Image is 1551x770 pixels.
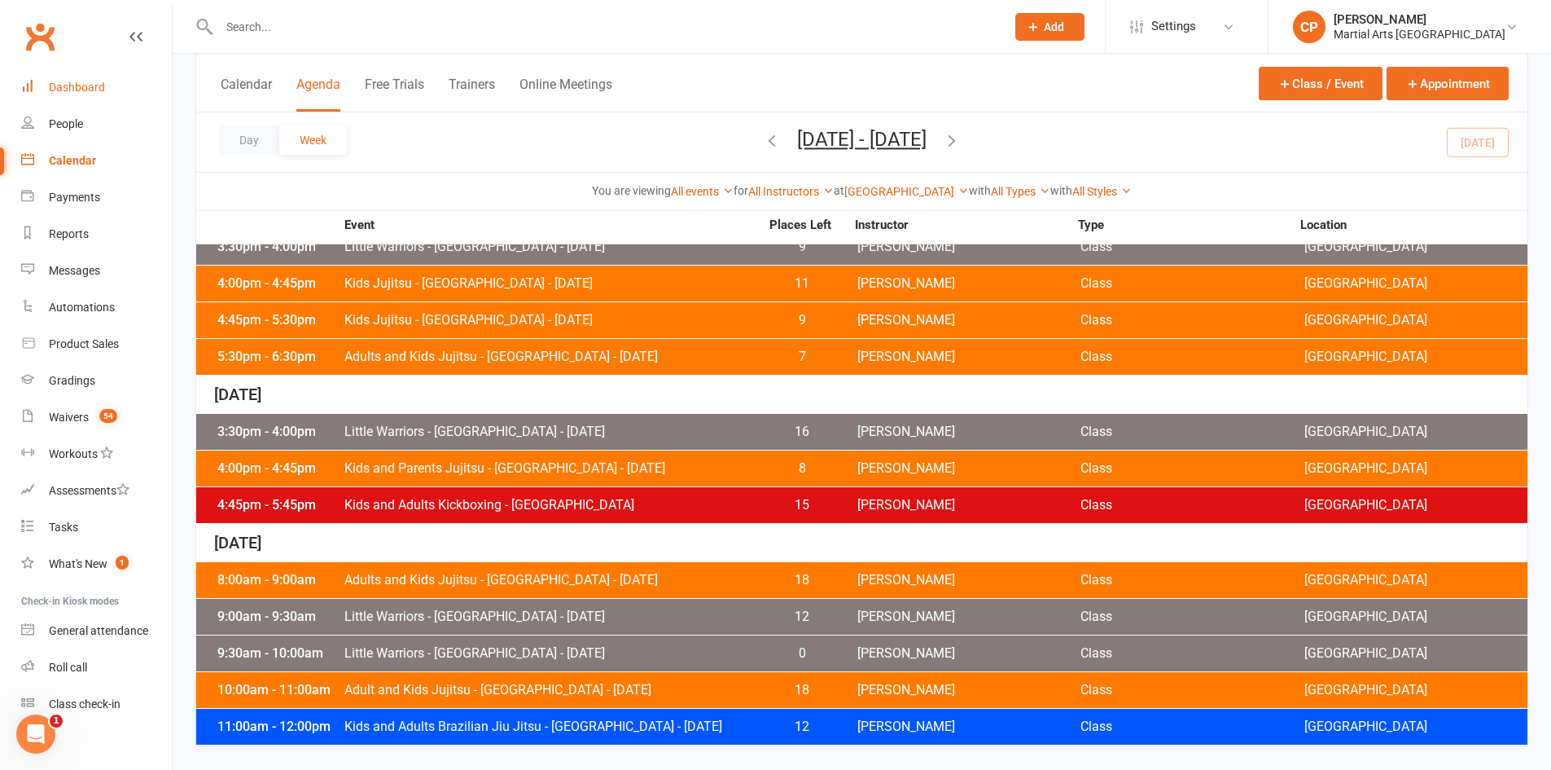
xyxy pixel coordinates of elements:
span: [GEOGRAPHIC_DATA] [1304,647,1527,660]
span: Little Warriors - [GEOGRAPHIC_DATA] - [DATE] [344,425,760,438]
a: Dashboard [21,69,172,106]
a: Roll call [21,649,172,686]
span: 12 [760,720,845,733]
span: Little Warriors - [GEOGRAPHIC_DATA] - [DATE] [344,647,760,660]
div: Waivers [49,411,89,424]
a: What's New1 [21,546,172,583]
div: Automations [49,301,115,314]
div: 4:00pm - 4:45pm [213,277,344,290]
div: Class check-in [49,697,120,711]
span: Class [1080,350,1303,363]
div: Workouts [49,447,98,460]
span: Kids Jujitsu - [GEOGRAPHIC_DATA] - [DATE] [344,314,760,327]
span: [PERSON_NAME] [857,277,1080,290]
div: 10:00am - 11:00am [213,684,344,697]
span: Kids and Parents Jujitsu - [GEOGRAPHIC_DATA] - [DATE] [344,462,760,475]
span: [PERSON_NAME] [857,684,1080,697]
span: Adults and Kids Jujitsu - [GEOGRAPHIC_DATA] - [DATE] [344,350,760,363]
span: [PERSON_NAME] [857,499,1080,512]
div: 4:45pm - 5:30pm [213,314,344,327]
a: Messages [21,253,172,289]
span: [PERSON_NAME] [857,647,1080,660]
div: [PERSON_NAME] [1334,12,1505,27]
span: [GEOGRAPHIC_DATA] [1304,610,1527,623]
strong: Type [1078,219,1301,231]
span: 7 [760,350,845,363]
span: [GEOGRAPHIC_DATA] [1304,684,1527,697]
div: Dashboard [49,81,105,94]
a: [GEOGRAPHIC_DATA] [844,185,969,198]
strong: You are viewing [592,184,671,197]
div: Roll call [49,661,87,674]
span: [PERSON_NAME] [857,610,1080,623]
span: [PERSON_NAME] [857,314,1080,327]
div: 4:45pm - 5:45pm [213,499,344,512]
input: Search... [214,15,994,38]
span: 9 [760,240,845,253]
span: Class [1080,499,1303,512]
a: Payments [21,179,172,216]
span: [GEOGRAPHIC_DATA] [1304,720,1527,733]
span: Class [1080,314,1303,327]
span: 8 [760,462,845,475]
span: 11 [760,277,845,290]
button: [DATE] - [DATE] [797,128,927,151]
a: Workouts [21,436,172,473]
a: People [21,106,172,143]
span: 16 [760,425,845,438]
div: 11:00am - 12:00pm [213,720,344,733]
span: [GEOGRAPHIC_DATA] [1304,499,1527,512]
span: Settings [1151,8,1196,45]
div: [DATE] [196,524,1527,562]
span: Class [1080,462,1303,475]
span: [PERSON_NAME] [857,720,1080,733]
strong: Event [344,219,757,231]
button: Appointment [1387,67,1509,100]
span: 1 [50,715,63,728]
iframe: Intercom live chat [16,715,55,754]
span: Class [1080,684,1303,697]
a: All events [671,185,734,198]
span: Little Warriors - [GEOGRAPHIC_DATA] - [DATE] [344,610,760,623]
div: Gradings [49,374,95,387]
span: Class [1080,240,1303,253]
span: [PERSON_NAME] [857,574,1080,587]
span: [PERSON_NAME] [857,240,1080,253]
span: 18 [760,574,845,587]
a: All Types [991,185,1050,198]
strong: with [969,184,991,197]
a: All Instructors [748,185,834,198]
button: Class / Event [1259,67,1382,100]
a: Automations [21,289,172,326]
div: Calendar [49,154,96,167]
a: All Styles [1072,185,1132,198]
span: [GEOGRAPHIC_DATA] [1304,462,1527,475]
div: 3:30pm - 4:00pm [213,240,344,253]
div: Assessments [49,484,129,497]
span: Add [1044,20,1064,33]
a: Waivers 54 [21,399,172,436]
strong: Location [1300,219,1523,231]
button: Free Trials [365,77,424,112]
span: 12 [760,610,845,623]
div: 9:00am - 9:30am [213,610,344,623]
a: Calendar [21,143,172,179]
div: 3:30pm - 4:00pm [213,425,344,438]
div: General attendance [49,624,148,637]
div: Reports [49,227,89,240]
a: Assessments [21,473,172,509]
span: Class [1080,610,1303,623]
span: [GEOGRAPHIC_DATA] [1304,350,1527,363]
span: 0 [760,647,845,660]
span: [GEOGRAPHIC_DATA] [1304,277,1527,290]
span: Kids Jujitsu - [GEOGRAPHIC_DATA] - [DATE] [344,277,760,290]
strong: for [734,184,748,197]
button: Online Meetings [519,77,612,112]
span: Class [1080,574,1303,587]
span: [PERSON_NAME] [857,350,1080,363]
span: 1 [116,556,129,570]
div: What's New [49,557,107,570]
span: [GEOGRAPHIC_DATA] [1304,240,1527,253]
div: 8:00am - 9:00am [213,574,344,587]
a: Clubworx [20,16,60,57]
